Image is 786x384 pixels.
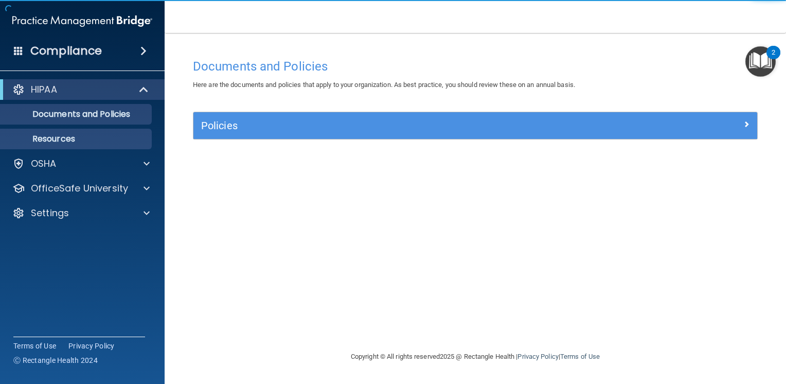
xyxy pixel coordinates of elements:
a: HIPAA [12,83,149,96]
a: Terms of Use [13,341,56,351]
p: HIPAA [31,83,57,96]
div: 2 [772,53,775,66]
h4: Documents and Policies [193,60,758,73]
div: Copyright © All rights reserved 2025 @ Rectangle Health | | [288,340,663,373]
span: Here are the documents and policies that apply to your organization. As best practice, you should... [193,81,575,89]
a: Privacy Policy [517,353,558,360]
h4: Compliance [30,44,102,58]
p: OSHA [31,158,57,170]
a: Privacy Policy [68,341,115,351]
p: Settings [31,207,69,219]
a: OSHA [12,158,150,170]
a: Terms of Use [560,353,600,360]
a: OfficeSafe University [12,182,150,195]
p: Documents and Policies [7,109,147,119]
a: Settings [12,207,150,219]
h5: Policies [201,120,609,131]
button: Open Resource Center, 2 new notifications [745,46,776,77]
p: OfficeSafe University [31,182,128,195]
img: PMB logo [12,11,152,31]
span: Ⓒ Rectangle Health 2024 [13,355,98,365]
a: Policies [201,117,749,134]
p: Resources [7,134,147,144]
iframe: Drift Widget Chat Controller [609,311,774,352]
